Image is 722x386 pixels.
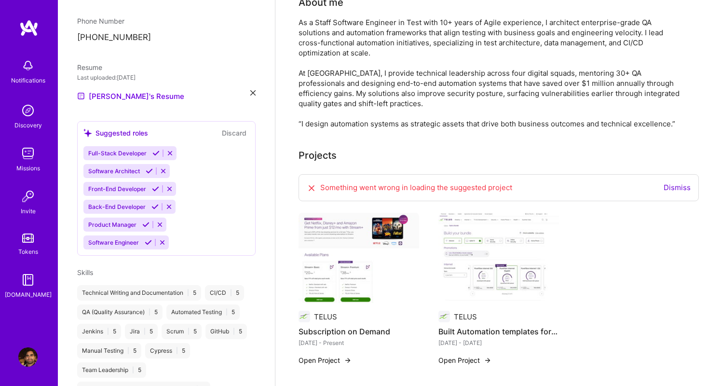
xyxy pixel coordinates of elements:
span: | [226,308,228,316]
span: | [187,289,189,297]
div: Discovery [14,120,42,130]
img: Company logo [299,311,310,322]
img: bell [18,56,38,75]
img: Built Automation templates for various projects in Telus [438,213,559,303]
i: Accept [146,167,153,175]
h4: Subscription on Demand [299,325,419,338]
div: QA (Quality Assurance) 5 [77,304,163,320]
span: | [132,366,134,374]
div: Jira 5 [125,324,158,339]
div: Notifications [11,75,45,85]
div: Scrum 5 [162,324,202,339]
span: | [107,328,109,335]
i: Accept [145,239,152,246]
span: Skills [77,268,93,276]
i: Reject [165,203,173,210]
span: Full-Stack Developer [88,150,147,157]
i: Accept [152,185,159,193]
div: GitHub 5 [205,324,247,339]
img: Resume [77,92,85,100]
i: icon SlimRedX [307,183,316,193]
div: Projects [299,148,337,163]
img: Subscription on Demand [299,213,419,303]
span: Product Manager [88,221,136,228]
img: Company logo [438,311,450,322]
span: | [230,289,232,297]
span: Phone Number [77,17,124,25]
span: | [233,328,235,335]
img: arrow-right [344,357,352,364]
i: Reject [166,150,174,157]
span: Front-End Developer [88,185,146,193]
button: Discard [219,127,249,138]
div: Last uploaded: [DATE] [77,72,256,83]
span: Resume [77,63,102,71]
span: | [149,308,150,316]
div: Team Leadership 5 [77,362,146,378]
div: Manual Testing 5 [77,343,141,358]
div: Something went wrong in loading the suggested project [307,182,512,193]
div: [DATE] - Present [299,338,419,348]
img: arrow-right [484,357,491,364]
a: Dismiss [664,183,691,192]
div: Technical Writing and Documentation 5 [77,285,201,301]
div: TELUS [454,312,477,322]
img: logo [19,19,39,37]
span: Software Architect [88,167,140,175]
img: tokens [22,234,34,243]
span: Back-End Developer [88,203,146,210]
button: Open Project [438,355,491,365]
img: teamwork [18,144,38,163]
i: Accept [142,221,150,228]
button: Open Project [299,355,352,365]
i: Accept [152,150,160,157]
p: [PHONE_NUMBER] [77,32,256,43]
i: Reject [159,239,166,246]
div: [DOMAIN_NAME] [5,289,52,300]
span: Software Engineer [88,239,139,246]
img: guide book [18,270,38,289]
div: Suggested roles [83,128,148,138]
h4: Built Automation templates for various projects in Telus [438,325,559,338]
div: Jenkins 5 [77,324,121,339]
img: Invite [18,187,38,206]
span: | [127,347,129,355]
img: User Avatar [18,347,38,367]
div: As a Staff Software Engineer in Test with 10+ years of Agile experience, I architect enterprise-g... [299,17,684,129]
div: [DATE] - [DATE] [438,338,559,348]
img: discovery [18,101,38,120]
div: CI/CD 5 [205,285,244,301]
div: Cypress 5 [145,343,190,358]
span: | [188,328,190,335]
i: Reject [160,167,167,175]
i: Accept [151,203,159,210]
i: Reject [166,185,173,193]
div: Tokens [18,247,38,257]
div: Missions [16,163,40,173]
i: icon SuggestedTeams [83,129,92,137]
div: TELUS [314,312,337,322]
div: Automated Testing 5 [166,304,240,320]
i: icon Close [250,90,256,96]
a: [PERSON_NAME]'s Resume [77,90,184,102]
span: | [144,328,146,335]
a: User Avatar [16,347,40,367]
span: | [176,347,178,355]
div: Invite [21,206,36,216]
i: Reject [156,221,163,228]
